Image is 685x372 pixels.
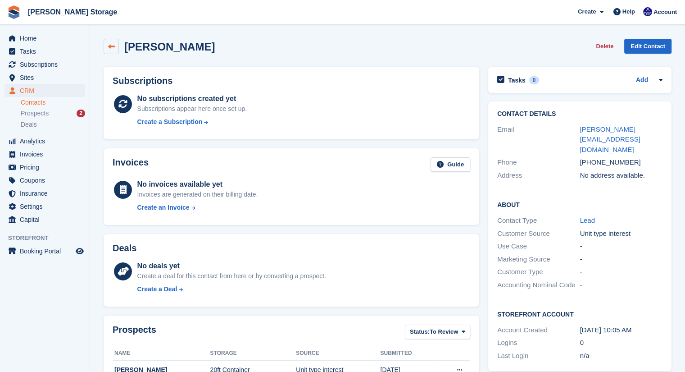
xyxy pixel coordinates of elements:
[622,7,635,16] span: Help
[113,157,149,172] h2: Invoices
[636,75,648,86] a: Add
[20,213,74,226] span: Capital
[5,58,85,71] a: menu
[137,271,326,281] div: Create a deal for this contact from here or by converting a prospect.
[580,351,663,361] div: n/a
[497,170,580,181] div: Address
[20,45,74,58] span: Tasks
[137,190,258,199] div: Invoices are generated on their billing date.
[24,5,121,19] a: [PERSON_NAME] Storage
[5,213,85,226] a: menu
[137,261,326,271] div: No deals yet
[5,45,85,58] a: menu
[21,120,85,129] a: Deals
[578,7,596,16] span: Create
[580,216,595,224] a: Lead
[580,338,663,348] div: 0
[508,76,526,84] h2: Tasks
[497,280,580,290] div: Accounting Nominal Code
[5,84,85,97] a: menu
[74,246,85,257] a: Preview store
[624,39,671,54] a: Edit Contact
[137,117,203,127] div: Create a Subscription
[580,254,663,265] div: -
[497,325,580,335] div: Account Created
[8,234,90,243] span: Storefront
[5,71,85,84] a: menu
[580,229,663,239] div: Unit type interest
[580,170,663,181] div: No address available.
[113,243,136,253] h2: Deals
[137,285,326,294] a: Create a Deal
[497,157,580,168] div: Phone
[497,267,580,277] div: Customer Type
[497,229,580,239] div: Customer Source
[20,161,74,174] span: Pricing
[7,5,21,19] img: stora-icon-8386f47178a22dfd0bd8f6a31ec36ba5ce8667c1dd55bd0f319d3a0aa187defe.svg
[20,84,74,97] span: CRM
[20,135,74,147] span: Analytics
[643,7,652,16] img: Ross Watt
[497,124,580,155] div: Email
[405,325,470,340] button: Status: To Review
[137,285,177,294] div: Create a Deal
[497,338,580,348] div: Logins
[580,280,663,290] div: -
[137,203,258,212] a: Create an Invoice
[580,125,640,153] a: [PERSON_NAME][EMAIL_ADDRESS][DOMAIN_NAME]
[5,32,85,45] a: menu
[137,93,247,104] div: No subscriptions created yet
[20,187,74,200] span: Insurance
[580,267,663,277] div: -
[20,148,74,161] span: Invoices
[410,327,430,336] span: Status:
[20,200,74,213] span: Settings
[21,109,49,118] span: Prospects
[20,174,74,187] span: Coupons
[20,32,74,45] span: Home
[296,346,380,361] th: Source
[497,241,580,252] div: Use Case
[77,110,85,117] div: 2
[497,200,662,209] h2: About
[21,98,85,107] a: Contacts
[210,346,296,361] th: Storage
[497,216,580,226] div: Contact Type
[137,104,247,114] div: Subscriptions appear here once set up.
[529,76,540,84] div: 0
[137,117,247,127] a: Create a Subscription
[124,41,215,53] h2: [PERSON_NAME]
[381,346,437,361] th: Submitted
[580,241,663,252] div: -
[113,346,210,361] th: Name
[497,254,580,265] div: Marketing Source
[137,203,190,212] div: Create an Invoice
[497,110,662,118] h2: Contact Details
[137,179,258,190] div: No invoices available yet
[580,157,663,168] div: [PHONE_NUMBER]
[5,161,85,174] a: menu
[113,76,470,86] h2: Subscriptions
[5,135,85,147] a: menu
[497,309,662,318] h2: Storefront Account
[5,174,85,187] a: menu
[430,327,458,336] span: To Review
[497,351,580,361] div: Last Login
[653,8,677,17] span: Account
[20,245,74,257] span: Booking Portal
[20,58,74,71] span: Subscriptions
[580,325,663,335] div: [DATE] 10:05 AM
[5,148,85,161] a: menu
[21,120,37,129] span: Deals
[20,71,74,84] span: Sites
[592,39,617,54] button: Delete
[21,109,85,118] a: Prospects 2
[5,245,85,257] a: menu
[5,187,85,200] a: menu
[5,200,85,213] a: menu
[113,325,156,341] h2: Prospects
[431,157,470,172] a: Guide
